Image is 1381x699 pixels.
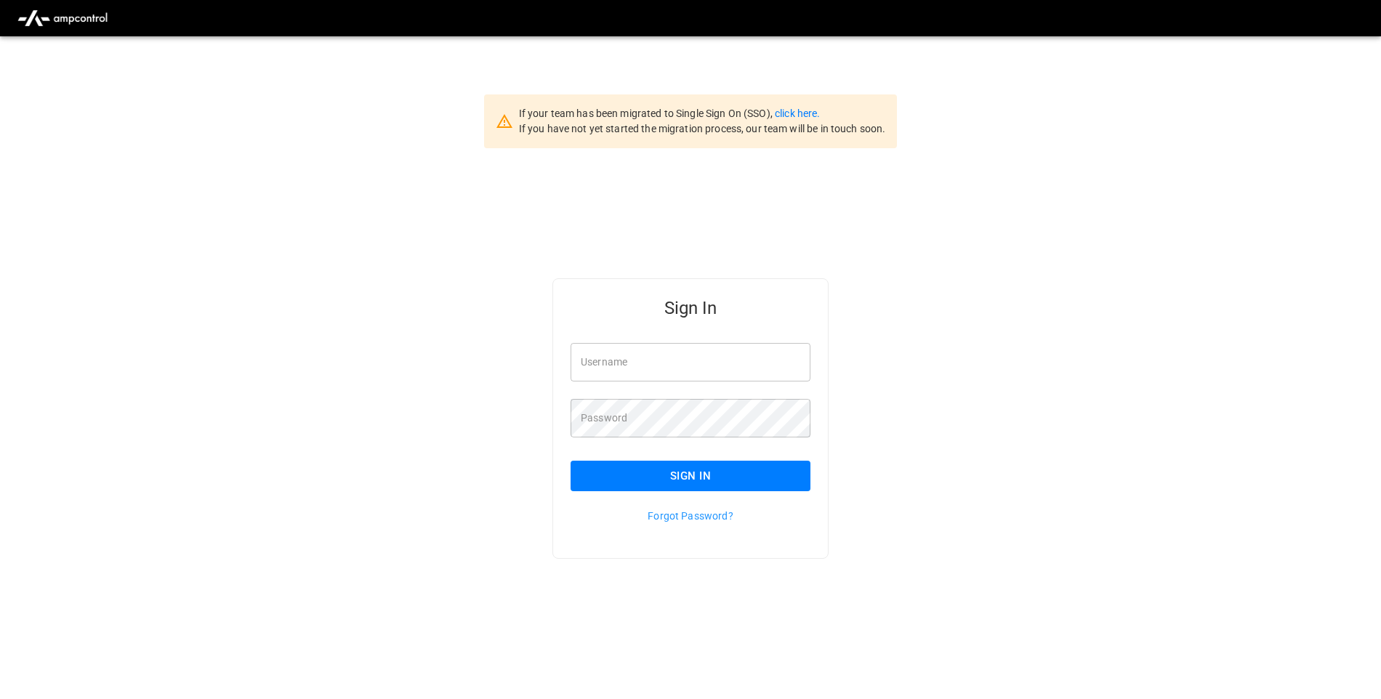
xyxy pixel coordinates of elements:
[571,296,810,320] h5: Sign In
[12,4,113,32] img: ampcontrol.io logo
[571,509,810,523] p: Forgot Password?
[519,108,775,119] span: If your team has been migrated to Single Sign On (SSO),
[571,461,810,491] button: Sign In
[519,123,886,134] span: If you have not yet started the migration process, our team will be in touch soon.
[775,108,820,119] a: click here.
